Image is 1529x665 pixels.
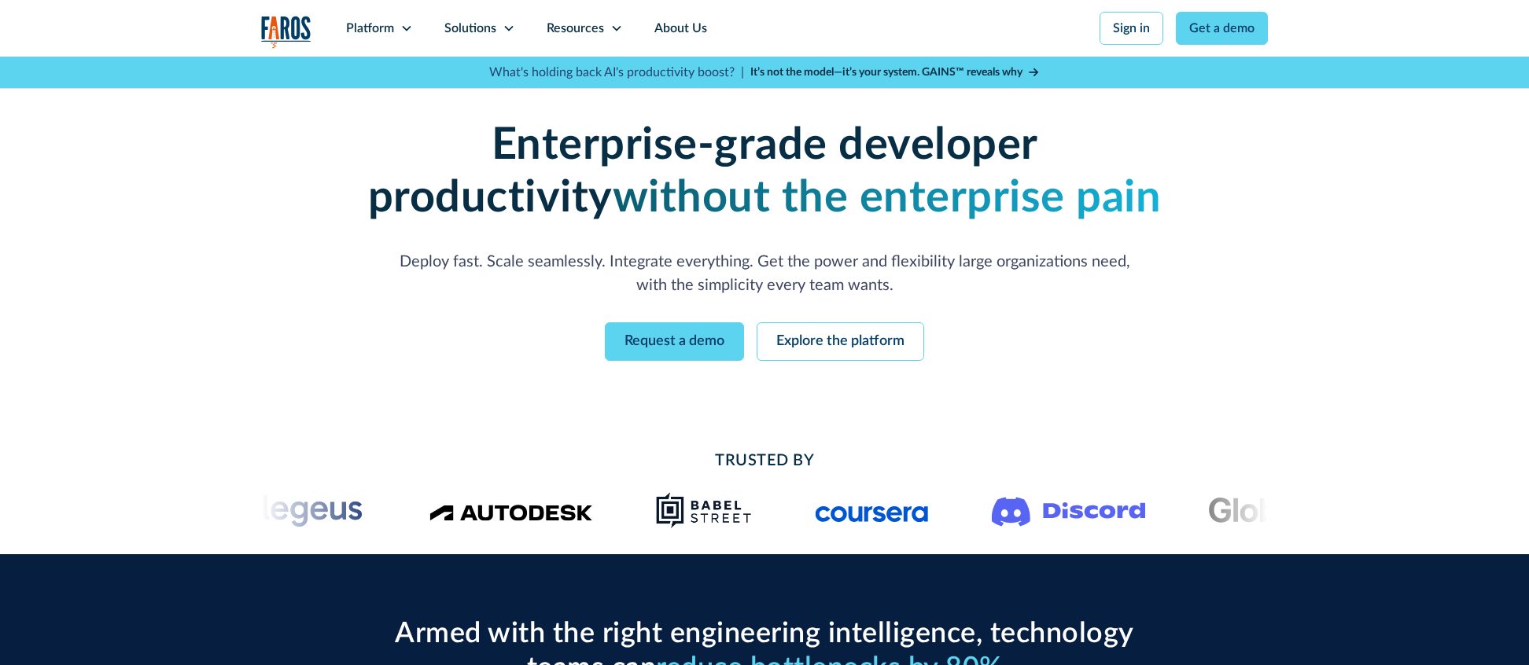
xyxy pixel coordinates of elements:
[750,64,1040,81] a: It’s not the model—it’s your system. GAINS™ reveals why
[547,19,604,38] div: Resources
[387,250,1142,297] p: Deploy fast. Scale seamlessly. Integrate everything. Get the power and flexibility large organiza...
[816,498,929,523] img: Logo of the online learning platform Coursera.
[757,322,924,361] a: Explore the platform
[261,16,311,48] a: home
[1176,12,1268,45] a: Get a demo
[261,16,311,48] img: Logo of the analytics and reporting company Faros.
[429,500,593,521] img: Logo of the design software company Autodesk.
[346,19,394,38] div: Platform
[656,491,753,529] img: Babel Street logo png
[992,494,1146,527] img: Logo of the communication platform Discord.
[368,123,1038,220] strong: Enterprise-grade developer productivity
[444,19,496,38] div: Solutions
[605,322,744,361] a: Request a demo
[387,449,1142,472] h2: Trusted By
[613,176,1162,220] strong: without the enterprise pain
[489,63,744,82] p: What's holding back AI's productivity boost? |
[1100,12,1163,45] a: Sign in
[750,67,1022,78] strong: It’s not the model—it’s your system. GAINS™ reveals why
